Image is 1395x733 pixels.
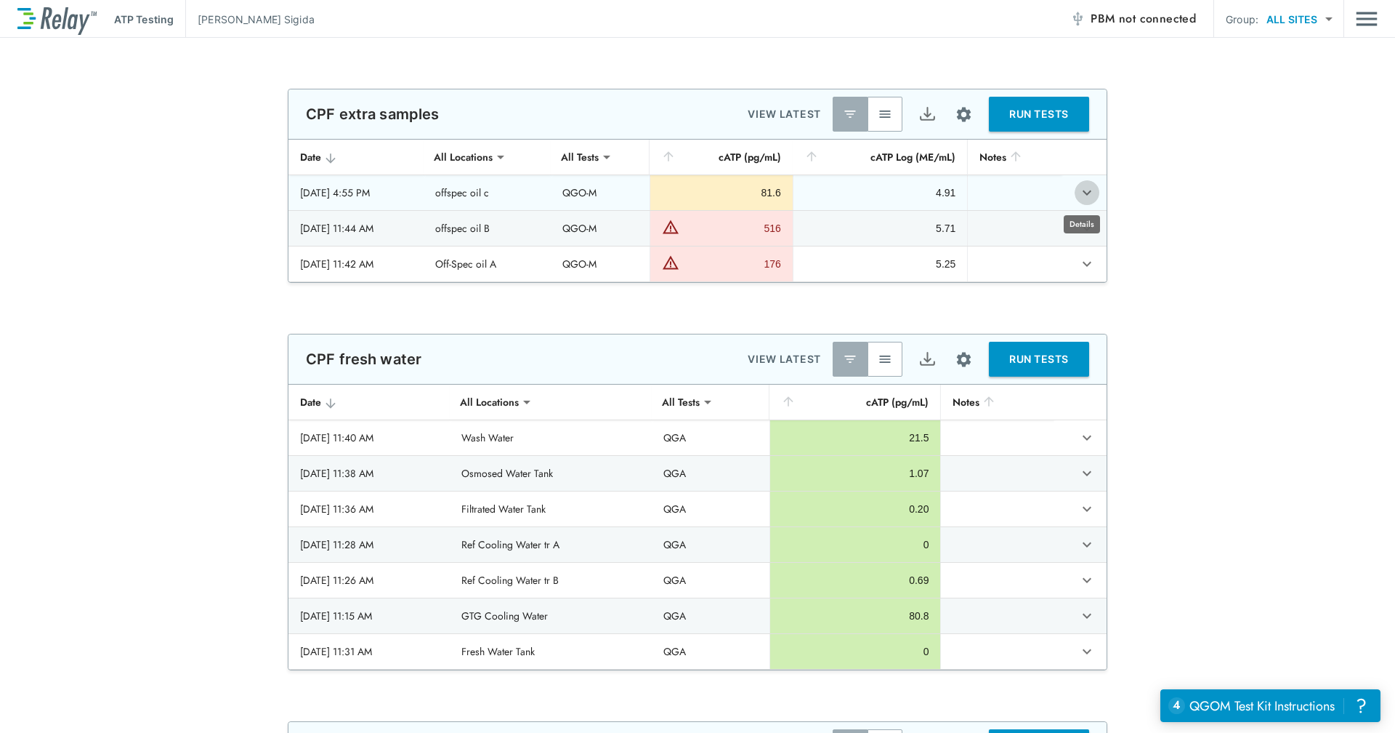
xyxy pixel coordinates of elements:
table: sticky table [288,385,1107,670]
div: All Locations [424,143,503,172]
td: QGA [652,563,769,598]
div: All Tests [652,388,710,417]
td: QGO-M [551,247,650,281]
div: cATP (pg/mL) [661,148,781,166]
button: expand row [1075,604,1099,628]
span: PBM [1091,9,1196,29]
div: [DATE] 11:26 AM [300,573,438,588]
div: 0.20 [782,502,929,516]
button: expand row [1075,180,1099,205]
div: 1.07 [782,466,929,481]
p: VIEW LATEST [748,105,821,123]
div: [DATE] 11:42 AM [300,257,412,271]
div: [DATE] 11:36 AM [300,502,438,516]
div: All Tests [551,143,609,172]
p: CPF extra samples [306,105,440,123]
img: Settings Icon [955,105,973,124]
button: RUN TESTS [989,97,1089,132]
img: View All [878,352,892,366]
div: Notes [979,148,1050,166]
img: LuminUltra Relay [17,4,97,35]
div: [DATE] 11:28 AM [300,537,438,552]
div: [DATE] 4:55 PM [300,185,412,200]
button: expand row [1075,568,1099,593]
td: QGA [652,492,769,526]
td: QGA [652,420,769,455]
p: [PERSON_NAME] Sigida [198,12,315,27]
p: CPF fresh water [306,351,421,368]
div: 516 [683,221,781,236]
div: 81.6 [662,185,781,200]
div: 80.8 [782,609,929,623]
span: not connected [1119,10,1196,27]
td: Filtrated Water Tank [450,492,652,526]
td: offspec oil B [424,211,551,246]
img: View All [878,107,892,121]
td: QGA [652,456,769,491]
div: 0.69 [782,573,929,588]
button: RUN TESTS [989,342,1089,377]
button: Site setup [945,340,983,379]
div: Notes [953,393,1041,411]
div: All Locations [450,388,529,417]
button: Main menu [1356,5,1378,33]
td: QGO-M [551,211,650,246]
td: QGA [652,527,769,562]
button: expand row [1075,532,1099,557]
div: [DATE] 11:31 AM [300,644,438,659]
th: Date [288,140,424,175]
button: expand row [1075,639,1099,664]
iframe: Resource center [1160,689,1380,722]
button: expand row [1075,497,1099,521]
img: Warning [662,218,679,236]
th: Date [288,385,450,420]
td: Ref Cooling Water tr B [450,563,652,598]
p: VIEW LATEST [748,351,821,368]
div: 0 [782,644,929,659]
img: Warning [662,254,679,271]
img: Latest [843,107,857,121]
td: Osmosed Water Tank [450,456,652,491]
button: Export [910,97,945,132]
td: QGO-M [551,175,650,210]
div: [DATE] 11:40 AM [300,430,438,445]
button: expand row [1075,252,1099,276]
td: QGA [652,634,769,669]
td: Fresh Water Tank [450,634,652,669]
button: Site setup [945,95,983,134]
div: cATP (pg/mL) [781,393,929,411]
td: QGA [652,598,769,633]
div: cATP Log (ME/mL) [804,148,956,166]
div: Details [1064,215,1100,233]
img: Offline Icon [1070,12,1085,26]
td: offspec oil c [424,175,551,210]
div: 5.25 [805,257,956,271]
div: [DATE] 11:44 AM [300,221,412,236]
img: Export Icon [918,351,937,369]
div: 176 [683,257,781,271]
img: Drawer Icon [1356,5,1378,33]
button: Export [910,342,945,377]
img: Latest [843,352,857,366]
td: Ref Cooling Water tr A [450,527,652,562]
div: 4.91 [805,185,956,200]
button: expand row [1075,425,1099,450]
td: Off-Spec oil A [424,247,551,281]
div: 21.5 [782,430,929,445]
button: PBM not connected [1064,4,1202,33]
td: Wash Water [450,420,652,455]
div: 0 [782,537,929,552]
button: expand row [1075,461,1099,486]
div: [DATE] 11:38 AM [300,466,438,481]
table: sticky table [288,140,1107,282]
td: GTG Cooling Water [450,598,652,633]
img: Settings Icon [955,351,973,369]
div: [DATE] 11:15 AM [300,609,438,623]
p: ATP Testing [114,12,174,27]
img: Export Icon [918,105,937,124]
div: 5.71 [805,221,956,236]
p: Group: [1226,12,1258,27]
